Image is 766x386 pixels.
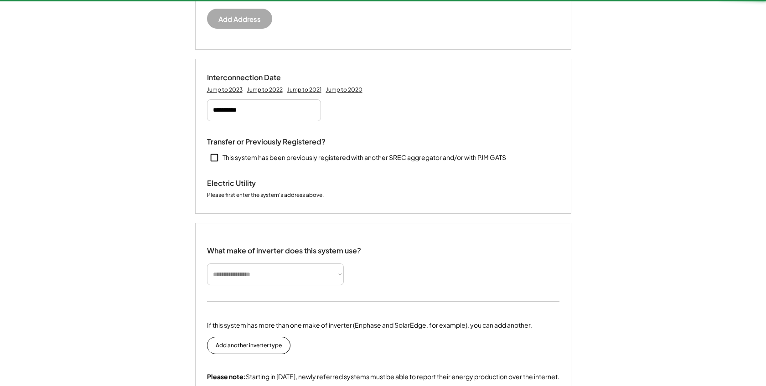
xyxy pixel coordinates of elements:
[207,137,326,147] div: Transfer or Previously Registered?
[207,372,246,381] strong: Please note:
[207,237,361,257] div: What make of inverter does this system use?
[247,86,283,93] div: Jump to 2022
[326,86,362,93] div: Jump to 2020
[207,191,324,200] div: Please first enter the system's address above.
[207,86,243,93] div: Jump to 2023
[207,337,290,354] button: Add another inverter type
[207,179,298,188] div: Electric Utility
[223,153,506,162] div: This system has been previously registered with another SREC aggregator and/or with PJM GATS
[287,86,321,93] div: Jump to 2021
[207,320,532,330] div: If this system has more than one make of inverter (Enphase and SolarEdge, for example), you can a...
[207,9,272,29] button: Add Address
[207,73,298,82] div: Interconnection Date
[207,372,559,381] div: Starting in [DATE], newly referred systems must be able to report their energy production over th...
